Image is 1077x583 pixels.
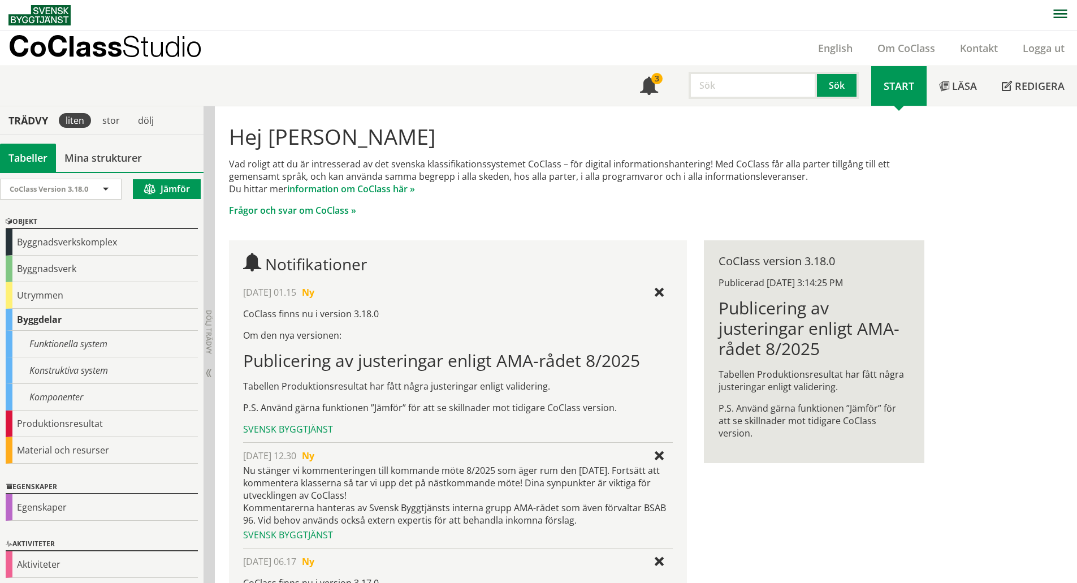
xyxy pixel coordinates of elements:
[96,113,127,128] div: stor
[640,78,658,96] span: Notifikationer
[1015,79,1065,93] span: Redigera
[8,31,226,66] a: CoClassStudio
[989,66,1077,106] a: Redigera
[719,368,909,393] p: Tabellen Produktionsresultat har fått några justeringar enligt validering.
[6,437,198,464] div: Material och resurser
[628,66,671,106] a: 3
[719,277,909,289] div: Publicerad [DATE] 3:14:25 PM
[689,72,817,99] input: Sök
[243,329,672,342] p: Om den nya versionen:
[6,384,198,411] div: Komponenter
[6,229,198,256] div: Byggnadsverkskomplex
[302,555,314,568] span: Ny
[59,113,91,128] div: liten
[1010,41,1077,55] a: Logga ut
[243,423,672,435] div: Svensk Byggtjänst
[2,114,54,127] div: Trädvy
[131,113,161,128] div: dölj
[204,310,214,354] span: Dölj trädvy
[8,5,71,25] img: Svensk Byggtjänst
[8,40,202,53] p: CoClass
[952,79,977,93] span: Läsa
[806,41,865,55] a: English
[265,253,367,275] span: Notifikationer
[229,124,924,149] h1: Hej [PERSON_NAME]
[719,298,909,359] h1: Publicering av justeringar enligt AMA-rådet 8/2025
[287,183,415,195] a: information om CoClass här »
[302,286,314,299] span: Ny
[243,464,672,526] div: Nu stänger vi kommenteringen till kommande möte 8/2025 som äger rum den [DATE]. Fortsätt att komm...
[243,450,296,462] span: [DATE] 12.30
[948,41,1010,55] a: Kontakt
[6,411,198,437] div: Produktionsresultat
[56,144,150,172] a: Mina strukturer
[6,215,198,229] div: Objekt
[927,66,989,106] a: Läsa
[122,29,202,63] span: Studio
[10,184,88,194] span: CoClass Version 3.18.0
[6,256,198,282] div: Byggnadsverk
[133,179,201,199] button: Jämför
[229,158,924,195] p: Vad roligt att du är intresserad av det svenska klassifikationssystemet CoClass – för digital inf...
[884,79,914,93] span: Start
[871,66,927,106] a: Start
[6,282,198,309] div: Utrymmen
[6,481,198,494] div: Egenskaper
[651,73,663,84] div: 3
[719,402,909,439] p: P.S. Använd gärna funktionen ”Jämför” för att se skillnader mot tidigare CoClass version.
[6,309,198,331] div: Byggdelar
[243,308,672,320] p: CoClass finns nu i version 3.18.0
[817,72,859,99] button: Sök
[865,41,948,55] a: Om CoClass
[243,555,296,568] span: [DATE] 06.17
[6,331,198,357] div: Funktionella system
[243,286,296,299] span: [DATE] 01.15
[243,529,672,541] div: Svensk Byggtjänst
[6,357,198,384] div: Konstruktiva system
[302,450,314,462] span: Ny
[6,551,198,578] div: Aktiviteter
[229,204,356,217] a: Frågor och svar om CoClass »
[719,255,909,267] div: CoClass version 3.18.0
[243,351,672,371] h1: Publicering av justeringar enligt AMA-rådet 8/2025
[243,380,672,392] p: Tabellen Produktionsresultat har fått några justeringar enligt validering.
[243,401,672,414] p: P.S. Använd gärna funktionen ”Jämför” för att se skillnader mot tidigare CoClass version.
[6,494,198,521] div: Egenskaper
[6,538,198,551] div: Aktiviteter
